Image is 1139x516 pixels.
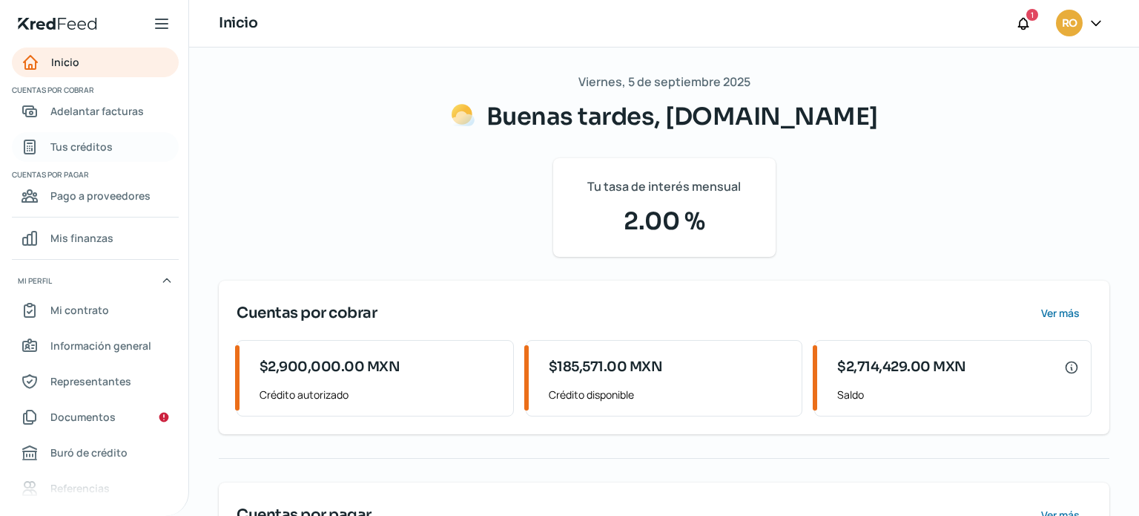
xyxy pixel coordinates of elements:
[578,71,750,93] span: Viernes, 5 de septiembre 2025
[50,186,151,205] span: Pago a proveedores
[549,385,790,404] span: Crédito disponible
[12,181,179,211] a: Pago a proveedores
[260,357,400,377] span: $2,900,000.00 MXN
[549,357,663,377] span: $185,571.00 MXN
[12,402,179,432] a: Documentos
[237,302,377,324] span: Cuentas por cobrar
[571,203,758,239] span: 2.00 %
[50,336,151,355] span: Información general
[260,385,501,404] span: Crédito autorizado
[219,13,257,34] h1: Inicio
[12,168,176,181] span: Cuentas por pagar
[50,137,113,156] span: Tus créditos
[50,408,116,426] span: Documentos
[18,274,52,287] span: Mi perfil
[50,372,131,391] span: Representantes
[451,103,475,127] img: Saludos
[50,479,110,497] span: Referencias
[12,97,179,126] a: Adelantar facturas
[837,357,966,377] span: $2,714,429.00 MXN
[50,443,128,462] span: Buró de crédito
[12,438,179,468] a: Buró de crédito
[837,385,1079,404] span: Saldo
[12,295,179,325] a: Mi contrato
[1041,308,1080,319] span: Ver más
[1062,15,1077,33] span: RO
[12,132,179,162] a: Tus créditos
[587,176,741,197] span: Tu tasa de interés mensual
[1031,8,1034,22] span: 1
[12,83,176,97] span: Cuentas por cobrar
[50,102,144,120] span: Adelantar facturas
[51,53,79,71] span: Inicio
[12,367,179,396] a: Representantes
[12,223,179,253] a: Mis finanzas
[486,102,878,131] span: Buenas tardes, [DOMAIN_NAME]
[50,301,109,319] span: Mi contrato
[12,474,179,503] a: Referencias
[12,48,179,77] a: Inicio
[1029,298,1092,328] button: Ver más
[50,229,113,247] span: Mis finanzas
[12,331,179,361] a: Información general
